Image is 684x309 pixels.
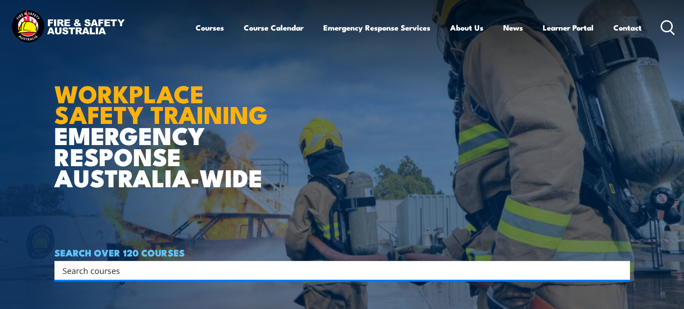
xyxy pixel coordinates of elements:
[613,16,642,40] a: Contact
[503,16,523,40] a: News
[54,60,274,188] h1: EMERGENCY RESPONSE AUSTRALIA-WIDE
[64,264,612,277] form: Search form
[196,16,224,40] a: Courses
[54,247,630,257] h4: SEARCH OVER 120 COURSES
[450,16,483,40] a: About Us
[543,16,594,40] a: Learner Portal
[614,264,627,277] button: Search magnifier button
[244,16,304,40] a: Course Calendar
[323,16,430,40] a: Emergency Response Services
[63,264,610,277] input: Search input
[54,74,268,132] strong: WORKPLACE SAFETY TRAINING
